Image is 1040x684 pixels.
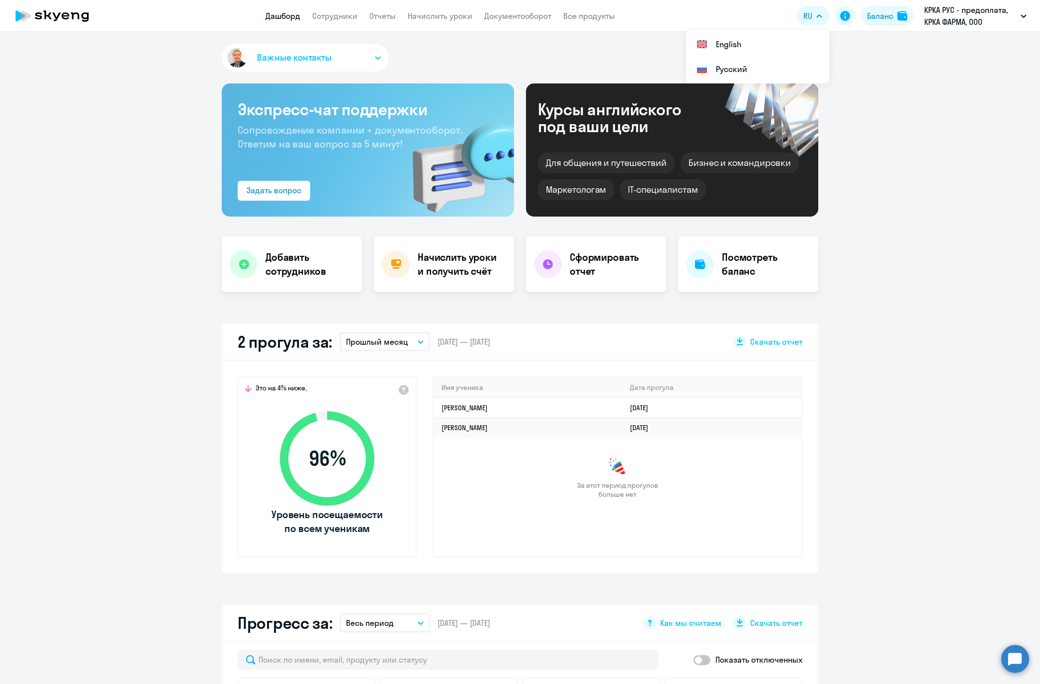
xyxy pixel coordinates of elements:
[622,378,801,398] th: Дата прогула
[924,4,1017,28] p: КРКА РУС - предоплата, КРКА ФАРМА, ООО
[270,447,384,470] span: 96 %
[563,11,615,21] a: Все продукты
[418,250,504,278] h4: Начислить уроки и получить счёт
[346,336,408,348] p: Прошлый месяц
[256,383,307,395] span: Это на 4% ниже,
[696,63,708,75] img: Русский
[750,336,802,347] span: Скачать отчет
[270,508,384,535] span: Уровень посещаемости по всем ученикам
[696,38,708,50] img: English
[433,378,622,398] th: Имя ученика
[257,51,332,64] span: Важные контакты
[346,617,394,629] p: Весь период
[238,124,462,150] span: Сопровождение компании + документооборот. Ответим на ваш вопрос за 5 минут!
[681,152,799,173] div: Бизнес и командировки
[607,457,627,477] img: congrats
[369,11,396,21] a: Отчеты
[750,617,802,628] span: Скачать отчет
[441,403,488,412] a: [PERSON_NAME]
[897,11,907,21] img: balance
[340,613,430,632] button: Весь период
[715,654,802,666] p: Показать отключенных
[484,11,551,21] a: Документооборот
[222,44,389,72] button: Важные контакты
[686,30,829,83] ul: RU
[660,617,721,628] span: Как мы считаем
[867,10,893,22] div: Баланс
[226,46,249,70] img: avatar
[620,179,705,200] div: IT-специалистам
[238,181,310,201] button: Задать вопрос
[441,423,488,432] a: [PERSON_NAME]
[238,613,332,633] h2: Прогресс за:
[576,481,659,499] span: За этот период прогулов больше нет
[538,152,675,173] div: Для общения и путешествий
[247,184,301,196] div: Задать вопрос
[238,332,332,352] h2: 2 прогула за:
[265,11,300,21] a: Дашборд
[538,101,708,135] div: Курсы английского под ваши цели
[265,250,354,278] h4: Добавить сотрудников
[722,250,810,278] h4: Посмотреть баланс
[861,6,913,26] button: Балансbalance
[238,650,658,670] input: Поиск по имени, email, продукту или статусу
[437,336,490,347] span: [DATE] — [DATE]
[238,99,498,119] h3: Экспресс-чат поддержки
[538,179,614,200] div: Маркетологам
[398,105,514,217] img: bg-img
[919,4,1032,28] button: КРКА РУС - предоплата, КРКА ФАРМА, ООО
[408,11,472,21] a: Начислить уроки
[570,250,658,278] h4: Сформировать отчет
[630,403,656,412] a: [DATE]
[340,332,430,351] button: Прошлый месяц
[630,423,656,432] a: [DATE]
[796,6,829,26] button: RU
[312,11,357,21] a: Сотрудники
[803,10,812,22] span: RU
[437,617,490,628] span: [DATE] — [DATE]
